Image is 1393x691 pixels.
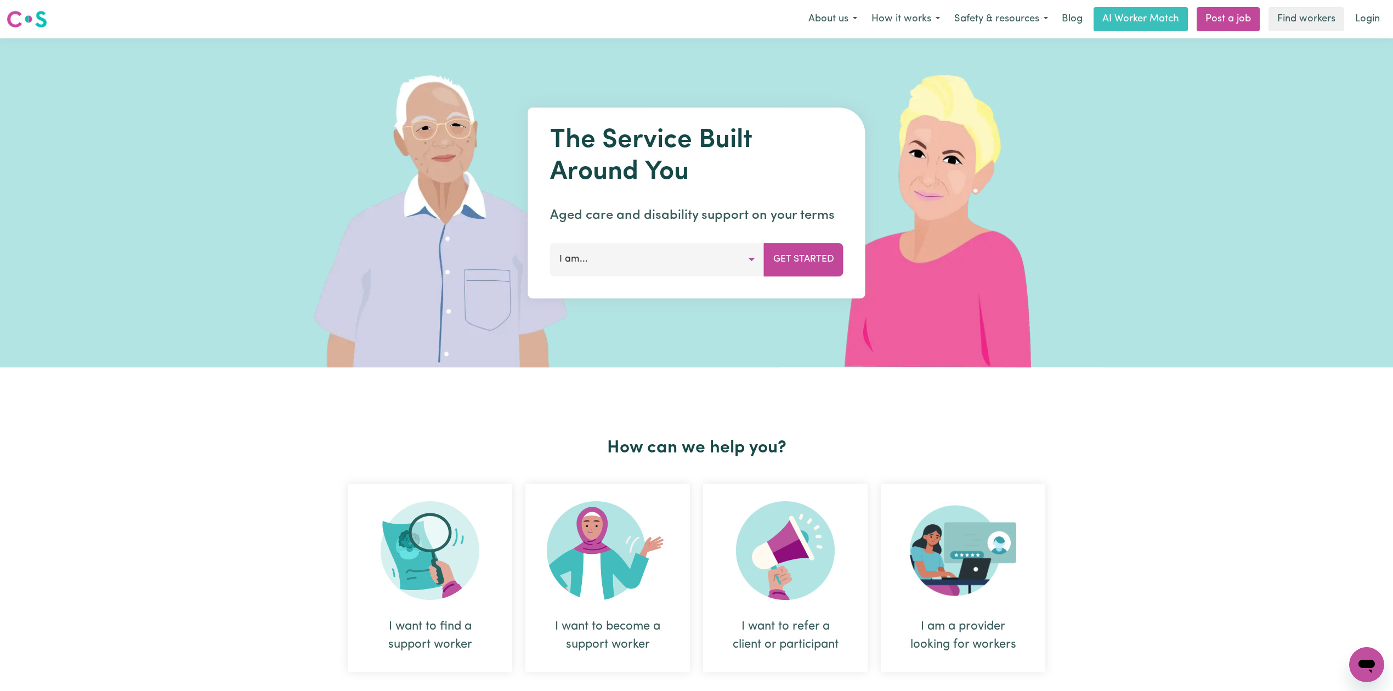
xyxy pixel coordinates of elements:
div: I want to become a support worker [552,618,664,654]
img: Provider [910,501,1016,600]
div: I want to find a support worker [348,484,512,672]
a: Find workers [1269,7,1344,31]
div: I want to become a support worker [525,484,690,672]
a: AI Worker Match [1094,7,1188,31]
h2: How can we help you? [341,438,1052,458]
a: Blog [1055,7,1089,31]
button: How it works [864,8,947,31]
a: Post a job [1197,7,1260,31]
iframe: Button to launch messaging window [1349,647,1384,682]
img: Refer [736,501,835,600]
a: Careseekers logo [7,7,47,32]
div: I want to refer a client or participant [703,484,868,672]
img: Careseekers logo [7,9,47,29]
h1: The Service Built Around You [550,125,843,188]
div: I am a provider looking for workers [881,484,1045,672]
button: Get Started [764,243,843,276]
button: About us [801,8,864,31]
div: I want to find a support worker [374,618,486,654]
img: Become Worker [547,501,669,600]
div: I am a provider looking for workers [907,618,1019,654]
a: Login [1349,7,1386,31]
button: Safety & resources [947,8,1055,31]
img: Search [381,501,479,600]
div: I want to refer a client or participant [729,618,841,654]
p: Aged care and disability support on your terms [550,206,843,225]
button: I am... [550,243,765,276]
